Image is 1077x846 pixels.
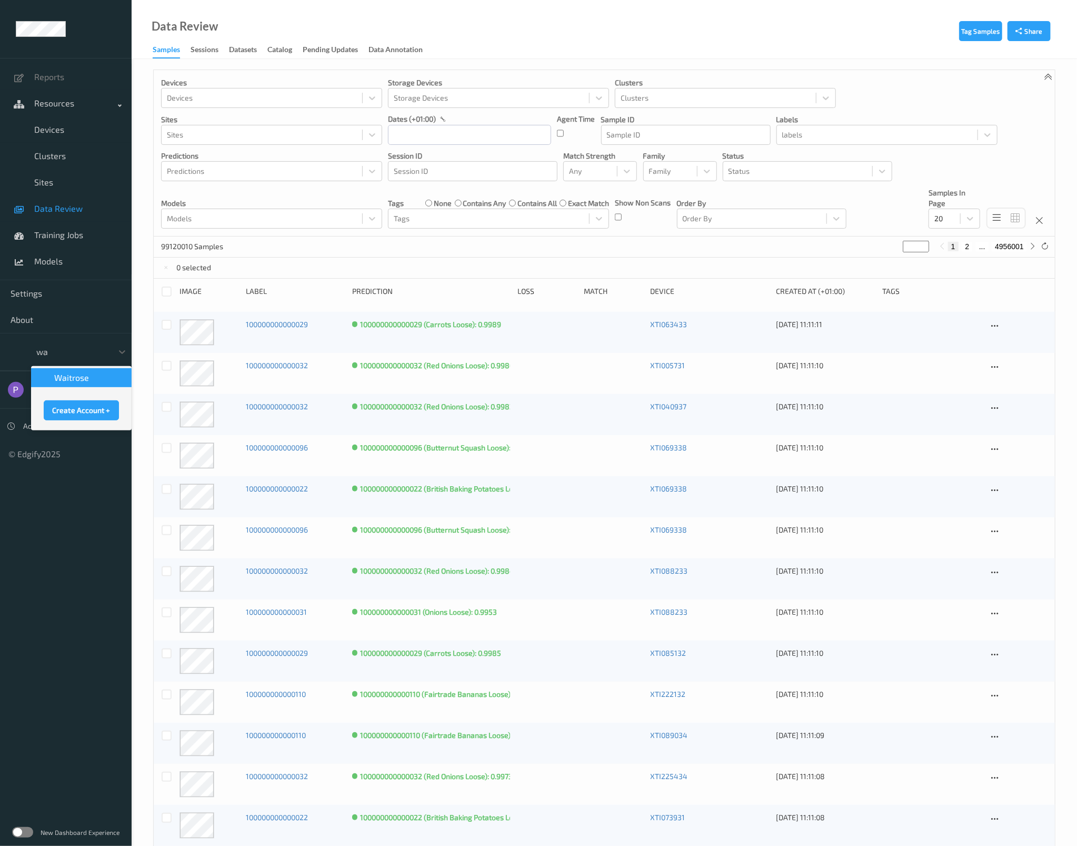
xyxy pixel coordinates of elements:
p: Models [161,198,382,209]
p: Status [723,151,892,161]
p: Sample ID [601,114,771,125]
a: Sessions [191,43,229,57]
div: [DATE] 11:11:09 [776,730,875,741]
div: Created At (+01:00) [776,286,875,297]
button: Share [1008,21,1051,41]
p: Agent Time [557,114,595,124]
a: 100000000000032 [246,772,308,781]
div: Data Annotation [368,44,423,57]
p: Samples In Page [929,188,980,209]
a: XTI088233 [651,566,688,575]
a: 100000000000031 [246,607,307,616]
p: Tags [388,198,404,209]
div: [DATE] 11:11:10 [776,525,875,535]
button: 2 [962,242,972,251]
a: 100000000000022 [246,813,308,822]
div: Label [246,286,344,297]
button: Tag Samples [959,21,1002,41]
a: XTI069338 [651,484,687,493]
p: dates (+01:00) [388,114,436,124]
p: Storage Devices [388,77,609,88]
a: XTI225434 [651,772,688,781]
div: 100000000000031 (Onions Loose): 0.9953 [360,607,497,617]
div: Tags [882,286,981,297]
div: [DATE] 11:11:08 [776,812,875,823]
label: none [434,198,452,209]
div: [DATE] 11:11:10 [776,648,875,658]
p: 0 selected [177,262,212,273]
button: ... [976,242,989,251]
a: 100000000000032 [246,361,308,370]
a: 100000000000022 [246,484,308,493]
a: XTI063433 [651,320,687,329]
div: [DATE] 11:11:10 [776,484,875,494]
div: [DATE] 11:11:10 [776,442,875,453]
p: Devices [161,77,382,88]
p: Clusters [615,77,836,88]
div: 100000000000032 (Red Onions Loose): 0.9984 [360,566,514,576]
p: labels [776,114,998,125]
a: Samples [153,43,191,58]
div: [DATE] 11:11:10 [776,360,875,371]
label: exact match [568,198,609,209]
a: 100000000000096 [246,443,308,452]
div: Loss [517,286,576,297]
div: 100000000000029 (Carrots Loose): 0.9985 [360,648,501,658]
a: 100000000000032 [246,566,308,575]
div: [DATE] 11:11:10 [776,689,875,700]
div: 100000000000029 (Carrots Loose): 0.9989 [360,319,501,330]
a: XTI089034 [651,731,688,740]
a: 100000000000110 [246,731,306,740]
a: XTI088233 [651,607,688,616]
a: XTI005731 [651,361,685,370]
div: [DATE] 11:11:10 [776,401,875,412]
div: Datasets [229,44,257,57]
a: 100000000000110 [246,690,306,699]
button: 1 [948,242,959,251]
div: Device [651,286,769,297]
p: 99120010 Samples [161,241,240,252]
a: XTI069338 [651,525,687,534]
p: Match Strength [563,151,637,161]
div: 100000000000032 (Red Onions Loose): 0.9973 [360,771,513,782]
div: Samples [153,44,180,58]
div: [DATE] 11:11:08 [776,771,875,782]
p: Session ID [388,151,557,161]
a: XTI069338 [651,443,687,452]
a: 100000000000029 [246,648,308,657]
div: [DATE] 11:11:10 [776,607,875,617]
div: Prediction [352,286,510,297]
a: Catalog [267,43,303,57]
a: XTI040937 [651,402,687,411]
div: 100000000000032 (Red Onions Loose): 0.9986 [360,360,514,371]
p: Sites [161,114,382,125]
div: 100000000000022 (British Baking Potatoes Loose): 0.9525 [360,484,553,494]
div: Match [584,286,643,297]
div: Pending Updates [303,44,358,57]
a: 100000000000032 [246,402,308,411]
div: 100000000000032 (Red Onions Loose): 0.9982 [360,401,514,412]
p: Show Non Scans [615,198,671,208]
p: Family [643,151,717,161]
a: Datasets [229,43,267,57]
label: contains any [463,198,506,209]
div: Catalog [267,44,292,57]
div: [DATE] 11:11:10 [776,566,875,576]
a: XTI085132 [651,648,686,657]
a: XTI222132 [651,690,686,699]
a: 100000000000029 [246,320,308,329]
button: 4956001 [992,242,1027,251]
div: Data Review [152,21,218,32]
a: Data Annotation [368,43,433,57]
div: Sessions [191,44,218,57]
div: 100000000000096 (Butternut Squash Loose): 0.8710 [360,525,534,535]
label: contains all [517,198,557,209]
div: 100000000000022 (British Baking Potatoes Loose): 0.9901 [360,812,552,823]
div: 100000000000096 (Butternut Squash Loose): 0.8707 [360,442,534,453]
a: XTI073931 [651,813,685,822]
div: 100000000000110 (Fairtrade Bananas Loose): 0.9989 [360,730,537,741]
div: image [179,286,238,297]
p: Predictions [161,151,382,161]
p: Order By [677,198,846,209]
div: [DATE] 11:11:11 [776,319,875,330]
